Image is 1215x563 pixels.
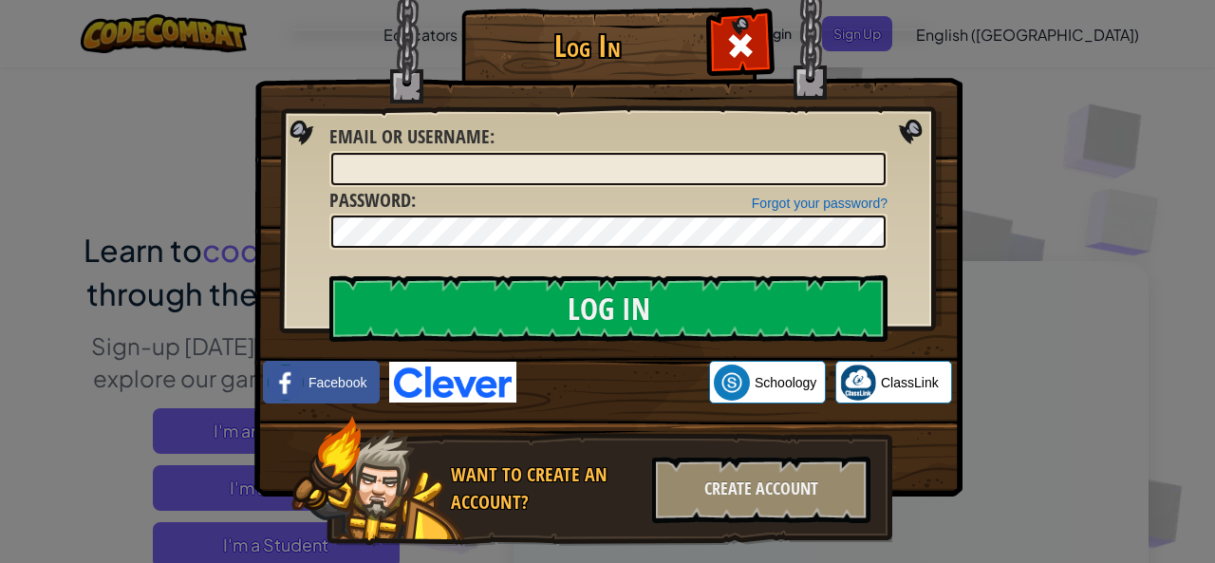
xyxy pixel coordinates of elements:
[714,365,750,401] img: schoology.png
[268,365,304,401] img: facebook_small.png
[329,123,490,149] span: Email or Username
[881,373,939,392] span: ClassLink
[389,362,516,403] img: clever-logo-blue.png
[752,196,888,211] a: Forgot your password?
[451,461,641,516] div: Want to create an account?
[516,362,709,403] iframe: Sign in with Google Button
[329,187,411,213] span: Password
[840,365,876,401] img: classlink-logo-small.png
[329,275,888,342] input: Log In
[652,457,870,523] div: Create Account
[308,373,366,392] span: Facebook
[329,187,416,215] label: :
[329,123,495,151] label: :
[755,373,816,392] span: Schoology
[466,29,708,63] h1: Log In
